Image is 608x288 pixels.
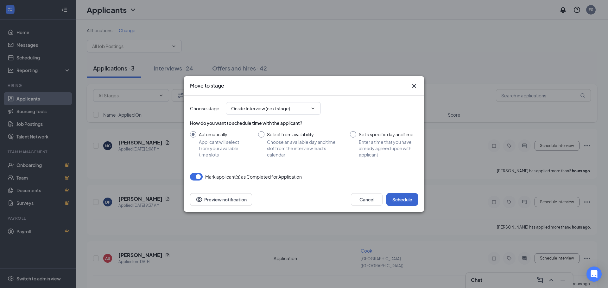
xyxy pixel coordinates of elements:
[190,105,221,112] span: Choose stage :
[310,106,315,111] svg: ChevronDown
[205,173,302,181] span: Mark applicant(s) as Completed for Application
[190,193,252,206] button: Preview notificationEye
[190,120,418,126] div: How do you want to schedule time with the applicant?
[386,193,418,206] button: Schedule
[586,267,602,282] div: Open Intercom Messenger
[190,82,224,89] h3: Move to stage
[410,82,418,90] svg: Cross
[195,196,203,203] svg: Eye
[410,82,418,90] button: Close
[351,193,383,206] button: Cancel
